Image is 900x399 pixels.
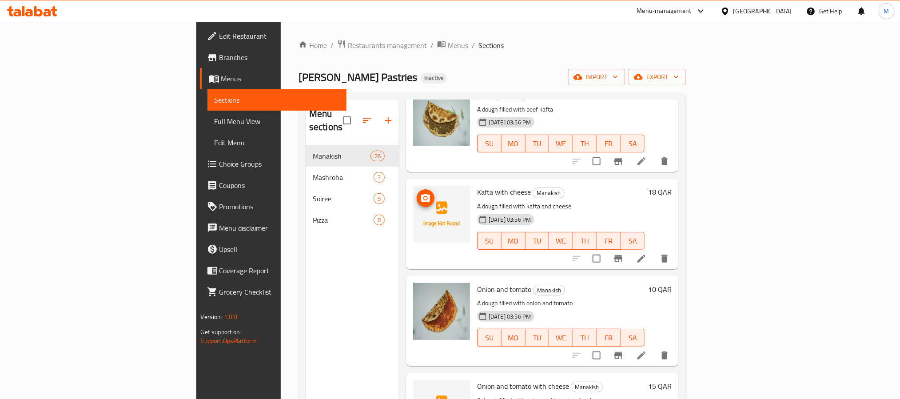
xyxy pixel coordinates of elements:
[413,283,470,340] img: Onion and tomato
[306,188,399,209] div: Soiree9
[221,73,339,84] span: Menus
[200,25,346,47] a: Edit Restaurant
[430,40,434,51] li: /
[219,31,339,41] span: Edit Restaurant
[219,287,339,297] span: Grocery Checklist
[207,89,346,111] a: Sections
[529,137,546,150] span: TU
[306,167,399,188] div: Mashroha7
[477,298,645,309] p: A dough filled with onion and tomato
[573,329,597,347] button: TH
[636,350,647,361] a: Edit menu item
[356,110,378,131] span: Sort sections
[549,329,573,347] button: WE
[200,260,346,281] a: Coverage Report
[577,235,593,247] span: TH
[207,132,346,153] a: Edit Menu
[477,379,569,393] span: Onion and tomato with cheese
[587,249,606,268] span: Select to update
[313,215,374,225] span: Pizza
[306,209,399,231] div: Pizza8
[505,331,522,344] span: MO
[370,151,385,161] div: items
[601,137,617,150] span: FR
[485,312,534,321] span: [DATE] 03:56 PM
[529,331,546,344] span: TU
[621,329,645,347] button: SA
[477,135,502,152] button: SU
[306,142,399,234] nav: Menu sections
[313,151,370,161] div: Manakish
[215,95,339,105] span: Sections
[505,137,522,150] span: MO
[374,195,384,203] span: 9
[629,69,686,85] button: export
[477,283,531,296] span: Onion and tomato
[625,235,641,247] span: SA
[207,111,346,132] a: Full Menu View
[481,235,498,247] span: SU
[472,40,475,51] li: /
[437,40,468,51] a: Menus
[636,72,679,83] span: export
[200,281,346,303] a: Grocery Checklist
[200,47,346,68] a: Branches
[306,145,399,167] div: Manakish26
[224,311,238,323] span: 1.0.0
[533,188,564,198] span: Manakish
[553,137,569,150] span: WE
[601,331,617,344] span: FR
[485,215,534,224] span: [DATE] 03:56 PM
[338,111,356,130] span: Select all sections
[219,159,339,169] span: Choice Groups
[448,40,468,51] span: Menus
[502,329,526,347] button: MO
[477,185,531,199] span: Kafta with cheese
[200,196,346,217] a: Promotions
[201,311,223,323] span: Version:
[374,193,385,204] div: items
[374,173,384,182] span: 7
[313,193,374,204] span: Soiree
[571,382,602,392] span: Manakish
[654,248,675,269] button: delete
[587,346,606,365] span: Select to update
[884,6,889,16] span: M
[348,40,427,51] span: Restaurants management
[636,253,647,264] a: Edit menu item
[299,40,686,51] nav: breadcrumb
[219,223,339,233] span: Menu disclaimer
[625,137,641,150] span: SA
[526,135,550,152] button: TU
[549,232,573,250] button: WE
[505,235,522,247] span: MO
[502,232,526,250] button: MO
[485,118,534,127] span: [DATE] 03:56 PM
[573,135,597,152] button: TH
[502,135,526,152] button: MO
[648,89,672,101] h6: 15 QAR
[654,345,675,366] button: delete
[219,265,339,276] span: Coverage Report
[215,116,339,127] span: Full Menu View
[625,331,641,344] span: SA
[477,201,645,212] p: A dough filled with kafta and cheese
[648,380,672,392] h6: 15 QAR
[481,331,498,344] span: SU
[597,135,621,152] button: FR
[577,137,593,150] span: TH
[215,137,339,148] span: Edit Menu
[648,186,672,198] h6: 18 QAR
[575,72,618,83] span: import
[413,89,470,146] img: Kafta
[587,152,606,171] span: Select to update
[553,235,569,247] span: WE
[597,232,621,250] button: FR
[571,382,603,392] div: Manakish
[417,189,434,207] button: upload picture
[413,186,470,243] img: Kafta with cheese
[577,331,593,344] span: TH
[219,244,339,255] span: Upsell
